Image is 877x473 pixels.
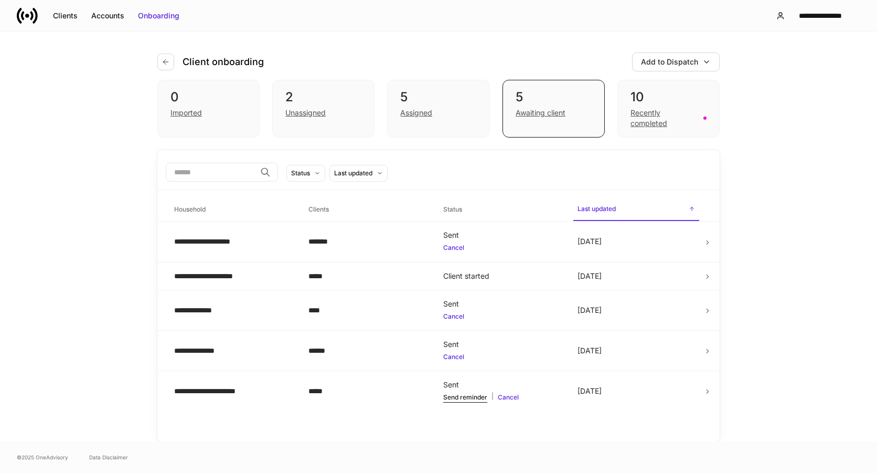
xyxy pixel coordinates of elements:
div: Onboarding [138,10,179,21]
h6: Clients [308,204,329,214]
button: Send reminder [443,392,487,403]
h4: Client onboarding [183,56,264,68]
div: Awaiting client [516,108,565,118]
td: [DATE] [569,330,703,371]
div: Unassigned [285,108,326,118]
div: Assigned [400,108,432,118]
div: Sent [443,380,561,390]
td: [DATE] [569,222,703,262]
td: [DATE] [569,290,703,330]
span: Last updated [573,198,699,221]
span: Clients [304,199,430,220]
div: 5Assigned [387,80,489,138]
div: Add to Dispatch [641,57,698,67]
button: Status [286,165,325,182]
div: Accounts [91,10,124,21]
button: Clients [46,7,84,24]
div: Status [291,168,310,178]
div: 5 [400,89,476,106]
h6: Status [443,204,462,214]
span: © 2025 OneAdvisory [17,453,68,461]
button: Onboarding [131,7,186,24]
div: Clients [53,10,78,21]
a: Data Disclaimer [89,453,128,461]
div: Sent [443,230,561,240]
button: Cancel [443,243,464,253]
td: Client started [435,262,569,290]
div: 2Unassigned [272,80,375,138]
div: | [443,392,561,403]
div: 5 [516,89,592,106]
div: 10 [630,89,707,106]
div: 2 [285,89,361,106]
div: 5Awaiting client [502,80,605,138]
h6: Household [174,204,206,214]
div: Imported [170,108,202,118]
button: Cancel [443,352,464,362]
div: Last updated [334,168,372,178]
div: 0 [170,89,247,106]
span: Status [439,199,565,220]
div: 10Recently completed [617,80,720,138]
td: [DATE] [569,262,703,290]
button: Cancel [498,392,519,403]
span: Household [170,199,296,220]
h6: Last updated [577,204,616,214]
div: Recently completed [630,108,697,129]
div: 0Imported [157,80,260,138]
td: [DATE] [569,371,703,411]
div: Sent [443,339,561,350]
button: Accounts [84,7,131,24]
div: Sent [443,299,561,309]
button: Last updated [329,165,388,182]
button: Cancel [443,311,464,322]
button: Add to Dispatch [632,52,720,71]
